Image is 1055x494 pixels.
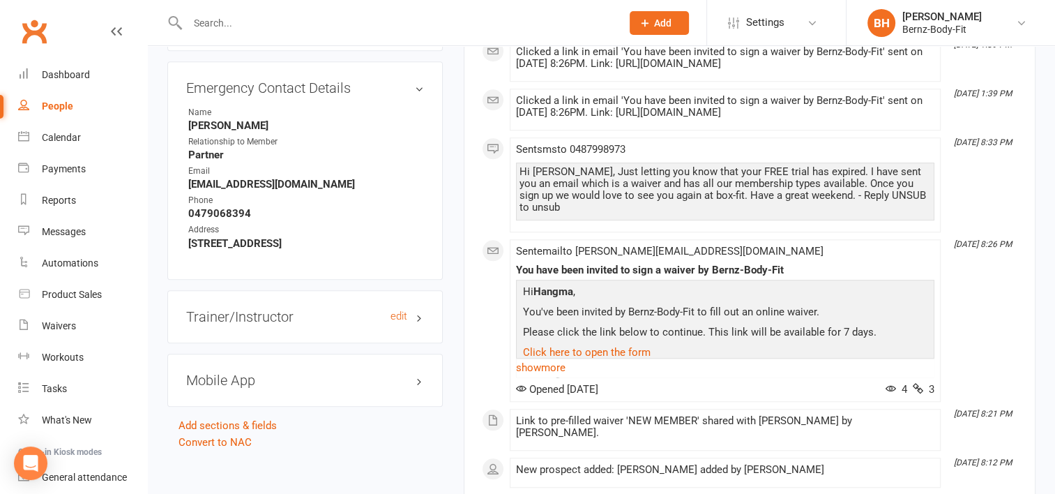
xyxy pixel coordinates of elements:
span: Sent sms to 0487998973 [516,143,625,156]
a: People [18,91,147,122]
i: [DATE] 8:12 PM [954,458,1012,467]
div: Open Intercom Messenger [14,447,47,480]
strong: [STREET_ADDRESS] [188,237,424,250]
div: Name [188,106,303,119]
i: [DATE] 8:26 PM [954,239,1012,249]
div: Relationship to Member [188,135,303,149]
strong: [EMAIL_ADDRESS][DOMAIN_NAME] [188,178,424,190]
a: edit [390,310,407,322]
a: What's New [18,405,147,436]
strong: [PERSON_NAME] [188,119,424,132]
div: Payments [42,163,86,174]
p: You've been invited by Bernz-Body-Fit to fill out an online waiver. [519,304,931,324]
strong: Hangma [533,285,573,298]
strong: Partner [188,149,424,161]
div: Hi [PERSON_NAME], Just letting you know that your FREE trial has expired. I have sent you an emai... [519,166,931,214]
i: [DATE] 8:33 PM [954,137,1012,147]
h3: Mobile App [186,373,424,388]
div: Bernz-Body-Fit [902,23,982,36]
div: Link to pre-filled waiver 'NEW MEMBER' shared with [PERSON_NAME] by [PERSON_NAME]. [516,415,934,439]
span: Opened [DATE] [516,383,598,396]
div: Dashboard [42,69,90,80]
div: Phone [188,194,303,207]
span: Sent email to [PERSON_NAME][EMAIL_ADDRESS][DOMAIN_NAME] [516,245,823,257]
div: Reports [42,195,76,206]
div: What's New [42,414,92,426]
div: BH [867,9,895,37]
strong: 0479068394 [188,207,424,220]
span: Settings [746,7,784,38]
div: Clicked a link in email 'You have been invited to sign a waiver by Bernz-Body-Fit' sent on [DATE]... [516,46,934,70]
div: Workouts [42,352,84,363]
a: Payments [18,154,147,185]
input: Search... [183,13,612,33]
div: You have been invited to sign a waiver by Bernz-Body-Fit [516,264,934,276]
span: 3 [913,383,934,396]
a: Reports [18,185,147,216]
div: Address [188,223,303,237]
div: General attendance [42,472,127,483]
div: Clicked a link in email 'You have been invited to sign a waiver by Bernz-Body-Fit' sent on [DATE]... [516,95,934,119]
div: Email [188,165,303,178]
p: Please click the link below to continue. This link will be available for 7 days. [519,324,931,344]
div: Automations [42,257,98,269]
a: General attendance kiosk mode [18,462,147,493]
a: show more [516,358,934,377]
div: [PERSON_NAME] [902,10,982,23]
a: Messages [18,216,147,248]
h3: Trainer/Instructor [186,309,424,324]
p: Hi , [519,283,931,304]
a: Waivers [18,310,147,342]
a: Click here to open the form [523,346,651,359]
a: Calendar [18,122,147,154]
div: Waivers [42,320,76,331]
div: New prospect added: [PERSON_NAME] added by [PERSON_NAME] [516,464,934,476]
div: Product Sales [42,289,102,300]
a: Convert to NAC [179,436,252,449]
div: Tasks [42,383,67,394]
div: People [42,100,73,112]
div: Messages [42,226,86,237]
span: Add [654,17,671,29]
div: Calendar [42,132,81,143]
a: Dashboard [18,59,147,91]
a: Clubworx [17,14,52,49]
a: Product Sales [18,279,147,310]
i: [DATE] 8:21 PM [954,409,1012,419]
h3: Emergency Contact Details [186,80,424,96]
i: [DATE] 1:39 PM [954,89,1012,98]
span: 4 [886,383,907,396]
a: Automations [18,248,147,279]
a: Workouts [18,342,147,373]
a: Add sections & fields [179,419,277,432]
button: Add [630,11,689,35]
a: Tasks [18,373,147,405]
